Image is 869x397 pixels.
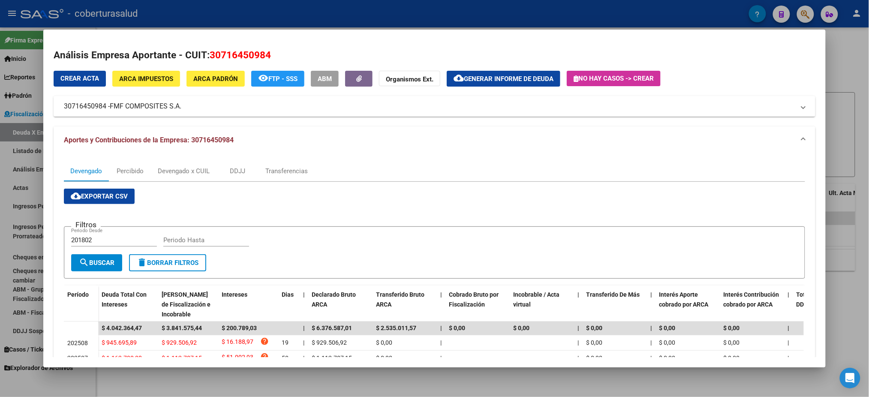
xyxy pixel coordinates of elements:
[659,339,675,346] span: $ 0,00
[586,339,602,346] span: $ 0,00
[312,339,347,346] span: $ 929.506,92
[723,339,740,346] span: $ 0,00
[303,355,304,361] span: |
[796,291,844,308] span: Total cobrado Sin DDJJ
[723,291,779,308] span: Interés Contribución cobrado por ARCA
[449,325,465,331] span: $ 0,00
[210,49,271,60] span: 30716450984
[268,75,298,83] span: FTP - SSS
[186,71,245,87] button: ARCA Padrón
[437,286,445,323] datatable-header-cell: |
[218,286,278,323] datatable-header-cell: Intereses
[440,339,442,346] span: |
[373,286,437,323] datatable-header-cell: Transferido Bruto ARCA
[54,71,106,87] button: Crear Acta
[440,355,442,361] span: |
[282,355,289,361] span: 50
[513,291,559,308] span: Incobrable / Acta virtual
[265,166,308,176] div: Transferencias
[659,291,708,308] span: Interés Aporte cobrado por ARCA
[162,355,202,361] span: $ 1.112.787,15
[577,355,579,361] span: |
[440,325,442,331] span: |
[312,291,356,308] span: Declarado Bruto ARCA
[64,136,234,144] span: Aportes y Contribuciones de la Empresa: 30716450984
[230,166,245,176] div: DDJJ
[650,291,652,298] span: |
[300,286,308,323] datatable-header-cell: |
[119,75,173,83] span: ARCA Impuestos
[193,75,238,83] span: ARCA Padrón
[318,75,332,83] span: ABM
[303,291,305,298] span: |
[656,286,720,323] datatable-header-cell: Interés Aporte cobrado por ARCA
[222,325,257,331] span: $ 200.789,03
[647,286,656,323] datatable-header-cell: |
[102,325,142,331] span: $ 4.042.364,47
[71,192,128,200] span: Exportar CSV
[586,355,602,361] span: $ 0,00
[162,339,197,346] span: $ 929.506,92
[54,96,815,117] mat-expansion-panel-header: 30716450984 -FMF COMPOSITES S.A.
[71,254,122,271] button: Buscar
[659,325,675,331] span: $ 0,00
[308,286,373,323] datatable-header-cell: Declarado Bruto ARCA
[376,355,392,361] span: $ 0,00
[659,355,675,361] span: $ 0,00
[567,71,661,86] button: No hay casos -> Crear
[650,325,652,331] span: |
[79,257,89,268] mat-icon: search
[720,286,784,323] datatable-header-cell: Interés Contribución cobrado por ARCA
[129,254,206,271] button: Borrar Filtros
[376,291,424,308] span: Transferido Bruto ARCA
[464,75,553,83] span: Generar informe de deuda
[137,257,147,268] mat-icon: delete
[278,286,300,323] datatable-header-cell: Dias
[79,259,114,267] span: Buscar
[583,286,647,323] datatable-header-cell: Transferido De Más
[723,325,740,331] span: $ 0,00
[162,291,210,318] span: [PERSON_NAME] de Fiscalización e Incobrable
[577,339,579,346] span: |
[454,73,464,83] mat-icon: cloud_download
[586,291,640,298] span: Transferido De Más
[793,286,857,323] datatable-header-cell: Total cobrado Sin DDJJ
[445,286,510,323] datatable-header-cell: Cobrado Bruto por Fiscalización
[650,355,652,361] span: |
[260,352,269,361] i: help
[282,339,289,346] span: 19
[788,325,789,331] span: |
[102,291,147,308] span: Deuda Total Con Intereses
[158,286,218,323] datatable-header-cell: Deuda Bruta Neto de Fiscalización e Incobrable
[137,259,198,267] span: Borrar Filtros
[71,191,81,201] mat-icon: cloud_download
[158,166,210,176] div: Devengado x CUIL
[222,337,253,349] span: $ 16.188,97
[64,101,794,111] mat-panel-title: 30716450984 -
[574,75,654,82] span: No hay casos -> Crear
[64,286,98,322] datatable-header-cell: Período
[376,339,392,346] span: $ 0,00
[70,166,102,176] div: Devengado
[447,71,560,87] button: Generar informe de deuda
[71,220,101,229] h3: Filtros
[788,355,789,361] span: |
[312,355,352,361] span: $ 1.112.787,15
[303,325,305,331] span: |
[303,339,304,346] span: |
[784,286,793,323] datatable-header-cell: |
[311,71,339,87] button: ABM
[102,355,142,361] span: $ 1.163.790,08
[723,355,740,361] span: $ 0,00
[102,339,137,346] span: $ 945.695,89
[513,325,529,331] span: $ 0,00
[258,73,268,83] mat-icon: remove_red_eye
[54,48,815,63] h2: Análisis Empresa Aportante - CUIT:
[222,352,253,364] span: $ 51.002,93
[64,189,135,204] button: Exportar CSV
[67,340,88,346] span: 202508
[98,286,158,323] datatable-header-cell: Deuda Total Con Intereses
[282,291,294,298] span: Dias
[54,126,815,154] mat-expansion-panel-header: Aportes y Contribuciones de la Empresa: 30716450984
[586,325,602,331] span: $ 0,00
